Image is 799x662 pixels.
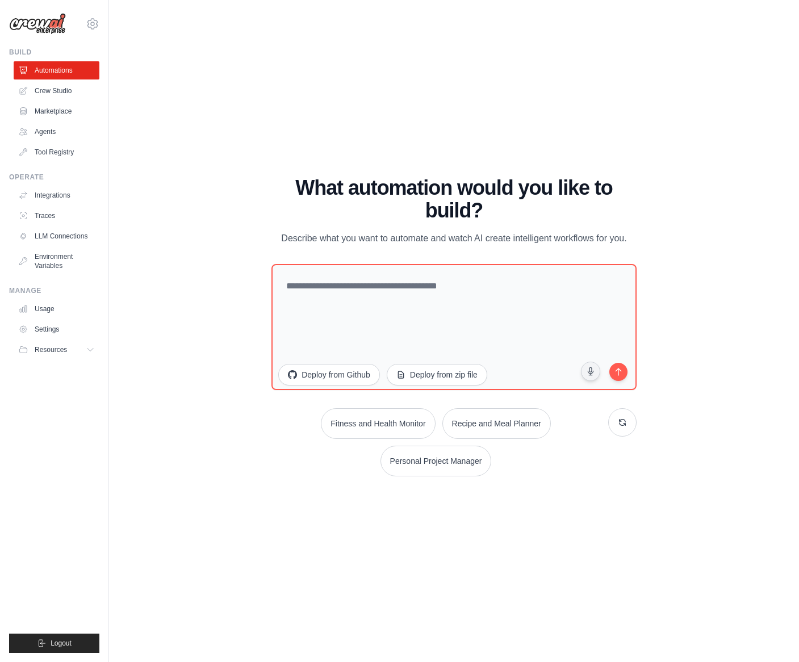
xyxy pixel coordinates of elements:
[14,186,99,204] a: Integrations
[14,227,99,245] a: LLM Connections
[9,173,99,182] div: Operate
[387,364,487,386] button: Deploy from zip file
[9,286,99,295] div: Manage
[14,143,99,161] a: Tool Registry
[14,248,99,275] a: Environment Variables
[442,408,551,439] button: Recipe and Meal Planner
[321,408,435,439] button: Fitness and Health Monitor
[9,13,66,35] img: Logo
[14,300,99,318] a: Usage
[9,634,99,653] button: Logout
[14,61,99,79] a: Automations
[380,446,492,476] button: Personal Project Manager
[14,207,99,225] a: Traces
[278,364,380,386] button: Deploy from Github
[51,639,72,648] span: Logout
[14,82,99,100] a: Crew Studio
[14,102,99,120] a: Marketplace
[271,177,637,222] h1: What automation would you like to build?
[35,345,67,354] span: Resources
[14,123,99,141] a: Agents
[742,607,799,662] iframe: Chat Widget
[14,320,99,338] a: Settings
[9,48,99,57] div: Build
[271,231,637,246] p: Describe what you want to automate and watch AI create intelligent workflows for you.
[14,341,99,359] button: Resources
